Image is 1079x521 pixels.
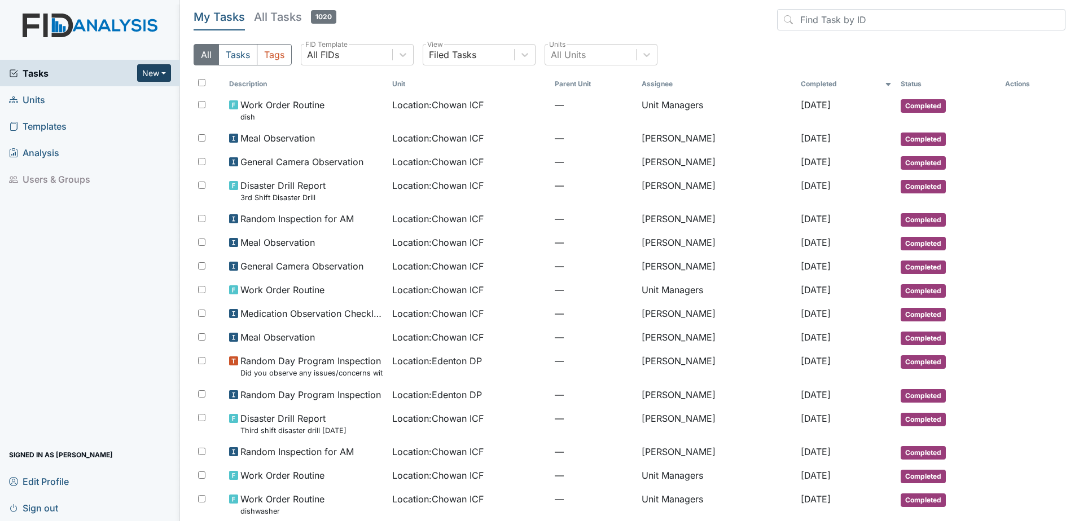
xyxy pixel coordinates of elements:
span: [DATE] [801,156,831,167]
th: Actions [1001,74,1057,94]
span: — [555,330,633,344]
span: 1020 [311,10,336,24]
span: Random Day Program Inspection Did you observe any issues/concerns with staff? [240,354,383,378]
span: Location : Edenton DP [392,388,482,401]
span: Random Day Program Inspection [240,388,381,401]
input: Toggle All Rows Selected [198,79,205,86]
span: Completed [901,470,946,483]
span: [DATE] [801,99,831,111]
div: Filed Tasks [429,48,476,61]
span: — [555,98,633,112]
span: Completed [901,355,946,369]
span: Work Order Routine [240,469,324,482]
span: Sign out [9,499,58,516]
td: [PERSON_NAME] [637,407,797,440]
span: — [555,469,633,482]
button: All [194,44,219,65]
h5: All Tasks [254,9,336,25]
span: Completed [901,413,946,426]
td: [PERSON_NAME] [637,207,797,231]
span: Analysis [9,144,59,161]
span: Location : Chowan ICF [392,212,484,226]
button: Tags [257,44,292,65]
span: [DATE] [801,470,831,481]
th: Assignee [637,74,797,94]
span: Location : Chowan ICF [392,236,484,249]
span: Completed [901,308,946,321]
span: Location : Chowan ICF [392,492,484,506]
span: Location : Edenton DP [392,354,482,368]
td: [PERSON_NAME] [637,440,797,464]
span: Random Inspection for AM [240,212,354,226]
h5: My Tasks [194,9,245,25]
div: Type filter [194,44,292,65]
span: Completed [901,493,946,507]
div: All Units [551,48,586,61]
span: Completed [901,237,946,250]
span: [DATE] [801,213,831,224]
span: — [555,155,633,169]
span: — [555,212,633,226]
td: [PERSON_NAME] [637,326,797,350]
td: [PERSON_NAME] [637,383,797,407]
span: Meal Observation [240,236,315,249]
span: Location : Chowan ICF [392,179,484,192]
span: — [555,354,633,368]
span: Location : Chowan ICF [392,155,484,169]
span: Work Order Routine dish [240,98,324,122]
span: [DATE] [801,133,831,144]
span: Location : Chowan ICF [392,445,484,458]
span: Units [9,91,45,108]
span: — [555,492,633,506]
span: [DATE] [801,332,831,343]
span: Completed [901,156,946,170]
small: Third shift disaster drill [DATE] [240,425,346,436]
span: — [555,307,633,320]
a: Tasks [9,67,137,80]
span: [DATE] [801,389,831,400]
small: dishwasher [240,506,324,516]
span: Location : Chowan ICF [392,283,484,297]
span: Completed [901,446,946,460]
span: Meal Observation [240,131,315,145]
span: — [555,236,633,249]
button: New [137,64,171,82]
span: [DATE] [801,308,831,319]
th: Toggle SortBy [388,74,550,94]
input: Find Task by ID [777,9,1065,30]
span: Medication Observation Checklist [240,307,383,320]
span: — [555,259,633,273]
span: [DATE] [801,180,831,191]
span: Completed [901,180,946,193]
td: [PERSON_NAME] [637,127,797,151]
td: [PERSON_NAME] [637,151,797,174]
td: [PERSON_NAME] [637,255,797,279]
td: [PERSON_NAME] [637,174,797,207]
span: — [555,131,633,145]
td: Unit Managers [637,279,797,302]
span: Completed [901,284,946,298]
div: All FIDs [307,48,339,61]
span: — [555,388,633,401]
span: Signed in as [PERSON_NAME] [9,446,113,463]
span: [DATE] [801,493,831,505]
span: — [555,179,633,192]
span: [DATE] [801,260,831,272]
th: Toggle SortBy [896,74,1001,94]
span: Completed [901,389,946,403]
span: [DATE] [801,237,831,248]
span: Work Order Routine [240,283,324,297]
small: Did you observe any issues/concerns with staff? [240,368,383,378]
button: Tasks [218,44,257,65]
span: — [555,412,633,425]
span: [DATE] [801,413,831,424]
span: [DATE] [801,355,831,367]
td: [PERSON_NAME] [637,350,797,383]
span: Meal Observation [240,330,315,344]
span: Edit Profile [9,473,69,490]
span: General Camera Observation [240,259,363,273]
span: Location : Chowan ICF [392,307,484,320]
span: Location : Chowan ICF [392,98,484,112]
span: Work Order Routine dishwasher [240,492,324,516]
